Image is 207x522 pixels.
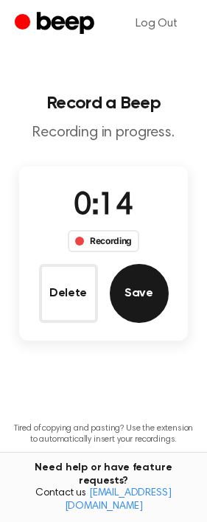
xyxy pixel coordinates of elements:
h1: Record a Beep [12,94,195,112]
span: 0:14 [74,191,133,222]
div: Recording [68,230,139,252]
p: Tired of copying and pasting? Use the extension to automatically insert your recordings. [12,423,195,445]
a: Log Out [121,6,192,41]
button: Delete Audio Record [39,264,98,323]
p: Recording in progress. [12,124,195,142]
a: [EMAIL_ADDRESS][DOMAIN_NAME] [65,488,172,512]
button: Save Audio Record [110,264,169,323]
span: Contact us [9,487,198,513]
a: Beep [15,10,98,38]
